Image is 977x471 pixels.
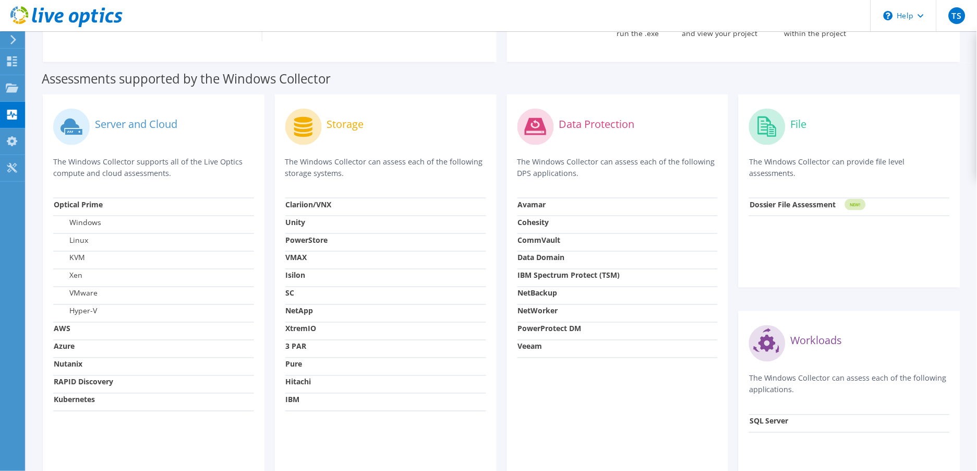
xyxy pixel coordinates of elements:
tspan: NEW! [850,202,861,208]
strong: Clariion/VNX [286,199,332,209]
strong: Dossier File Assessment [750,199,836,209]
p: The Windows Collector can provide file level assessments. [749,156,950,179]
label: Data Protection [559,119,635,129]
label: Assessments supported by the Windows Collector [42,74,331,84]
strong: IBM Spectrum Protect (TSM) [518,270,620,280]
strong: Hitachi [286,377,311,387]
strong: NetApp [286,306,313,316]
strong: XtremIO [286,324,317,334]
strong: Avamar [518,199,546,209]
strong: AWS [54,324,70,334]
strong: SQL Server [750,416,789,426]
p: The Windows Collector can assess each of the following applications. [749,373,950,396]
strong: PowerProtect DM [518,324,582,334]
strong: Unity [286,217,306,227]
label: KVM [54,253,85,263]
strong: IBM [286,395,300,405]
label: VMware [54,288,98,299]
label: Hyper-V [54,306,97,316]
strong: Azure [54,342,75,351]
strong: SC [286,288,295,298]
strong: Data Domain [518,253,565,263]
strong: Isilon [286,270,306,280]
strong: Kubernetes [54,395,95,405]
svg: \n [884,11,893,20]
label: File [791,119,807,129]
strong: Nutanix [54,359,82,369]
label: Windows [54,217,101,228]
p: The Windows Collector can assess each of the following storage systems. [285,156,486,179]
span: TS [949,7,966,24]
label: Storage [327,119,364,129]
strong: VMAX [286,253,307,263]
label: Workloads [791,336,842,346]
strong: Veeam [518,342,542,351]
strong: CommVault [518,235,561,245]
strong: Cohesity [518,217,549,227]
p: The Windows Collector can assess each of the following DPS applications. [517,156,718,179]
strong: 3 PAR [286,342,307,351]
strong: Pure [286,359,303,369]
label: Xen [54,270,82,281]
strong: RAPID Discovery [54,377,113,387]
strong: NetWorker [518,306,558,316]
strong: PowerStore [286,235,328,245]
strong: NetBackup [518,288,558,298]
p: The Windows Collector supports all of the Live Optics compute and cloud assessments. [53,156,254,179]
strong: Optical Prime [54,199,103,209]
label: Server and Cloud [95,119,177,129]
label: Linux [54,235,88,245]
